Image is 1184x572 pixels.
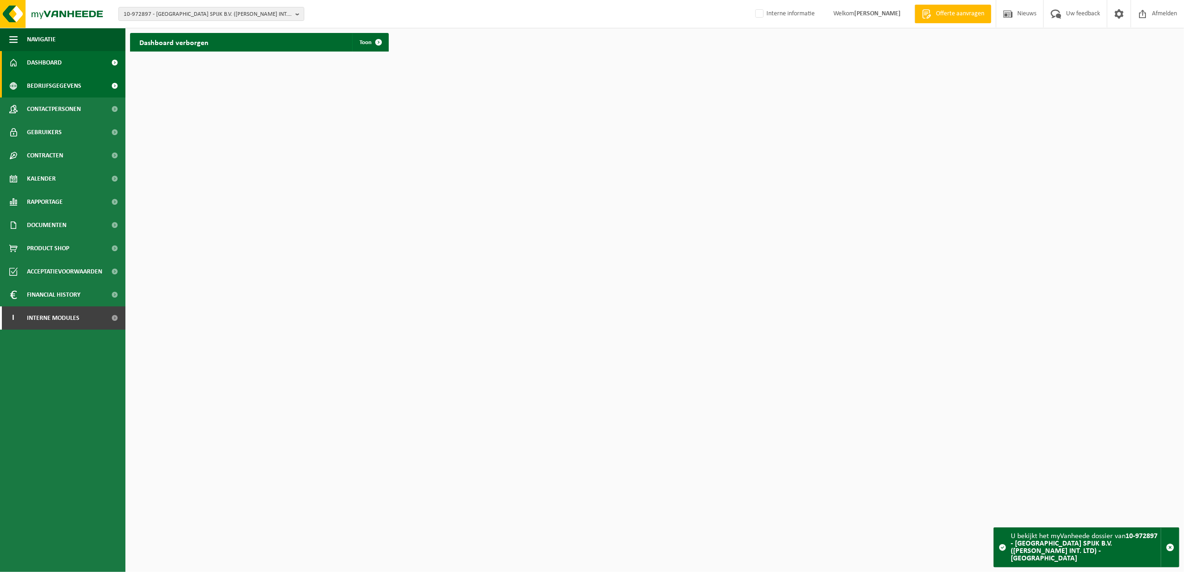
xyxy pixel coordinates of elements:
[360,39,372,45] span: Toon
[27,214,66,237] span: Documenten
[934,9,987,19] span: Offerte aanvragen
[118,7,304,21] button: 10-972897 - [GEOGRAPHIC_DATA] SPIJK B.V. ([PERSON_NAME] INT. LTD) - [GEOGRAPHIC_DATA]
[27,260,102,283] span: Acceptatievoorwaarden
[27,306,79,330] span: Interne modules
[27,144,63,167] span: Contracten
[753,7,815,21] label: Interne informatie
[27,237,69,260] span: Product Shop
[9,306,18,330] span: I
[854,10,901,17] strong: [PERSON_NAME]
[27,167,56,190] span: Kalender
[124,7,292,21] span: 10-972897 - [GEOGRAPHIC_DATA] SPIJK B.V. ([PERSON_NAME] INT. LTD) - [GEOGRAPHIC_DATA]
[27,283,80,306] span: Financial History
[915,5,991,23] a: Offerte aanvragen
[1011,528,1161,567] div: U bekijkt het myVanheede dossier van
[27,28,56,51] span: Navigatie
[27,51,62,74] span: Dashboard
[27,97,81,121] span: Contactpersonen
[27,121,62,144] span: Gebruikers
[27,74,81,97] span: Bedrijfsgegevens
[352,33,388,52] a: Toon
[27,190,63,214] span: Rapportage
[1011,533,1158,562] strong: 10-972897 - [GEOGRAPHIC_DATA] SPIJK B.V. ([PERSON_NAME] INT. LTD) - [GEOGRAPHIC_DATA]
[130,33,218,51] h2: Dashboard verborgen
